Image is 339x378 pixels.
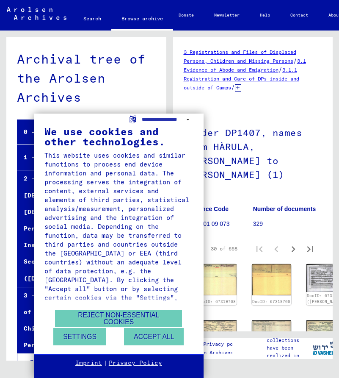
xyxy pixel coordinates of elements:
a: Privacy Policy [109,359,162,367]
div: We use cookies and other technologies. [44,126,193,147]
button: Reject non-essential cookies [55,310,182,327]
button: Accept all [124,328,184,345]
a: Imprint [75,359,102,367]
button: Settings [53,328,106,345]
div: This website uses cookies and similar functions to process end device information and personal da... [44,151,193,347]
